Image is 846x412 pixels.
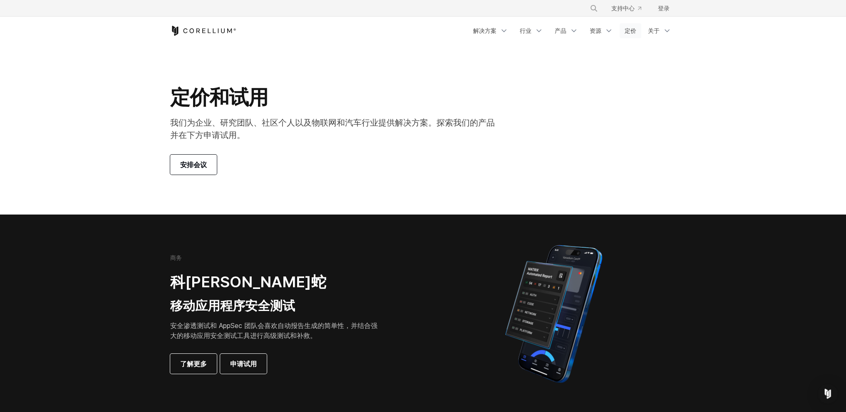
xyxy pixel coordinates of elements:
font: 产品 [555,27,566,34]
a: 申请试用 [220,354,267,374]
font: 了解更多 [180,360,207,368]
a: 科雷利姆之家 [170,26,236,36]
font: 商务 [170,254,182,261]
font: 申请试用 [230,360,257,368]
font: 支持中心 [611,5,635,12]
font: 解决方案 [473,27,496,34]
a: 安排会议 [170,155,217,175]
font: 安排会议 [180,160,207,169]
button: 搜索 [586,1,601,16]
font: 我们为企业、研究团队、社区个人以及物联网和汽车行业提供解决方案。探索我们的产品并在下方申请试用。 [170,118,495,140]
img: Corellium MATRIX 自动报告 iPhone 上跨安全类别的应用程序漏洞测试结果。 [491,241,616,387]
font: 定价 [625,27,636,34]
font: 科[PERSON_NAME]蛇 [170,273,326,291]
font: 登录 [658,5,670,12]
font: 安全渗透测试和 AppSec 团队会喜欢自动报告生成的简单性，并结合强大的移动应用安全测试工具进行高级测试和补救。 [170,321,377,340]
div: 导航菜单 [468,23,676,38]
a: 了解更多 [170,354,217,374]
div: Open Intercom Messenger [818,384,838,404]
font: 关于 [648,27,660,34]
font: 行业 [520,27,531,34]
font: 移动应用程序安全测试 [170,298,295,313]
div: 导航菜单 [580,1,676,16]
font: 资源 [590,27,601,34]
font: 定价和试用 [170,85,268,109]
